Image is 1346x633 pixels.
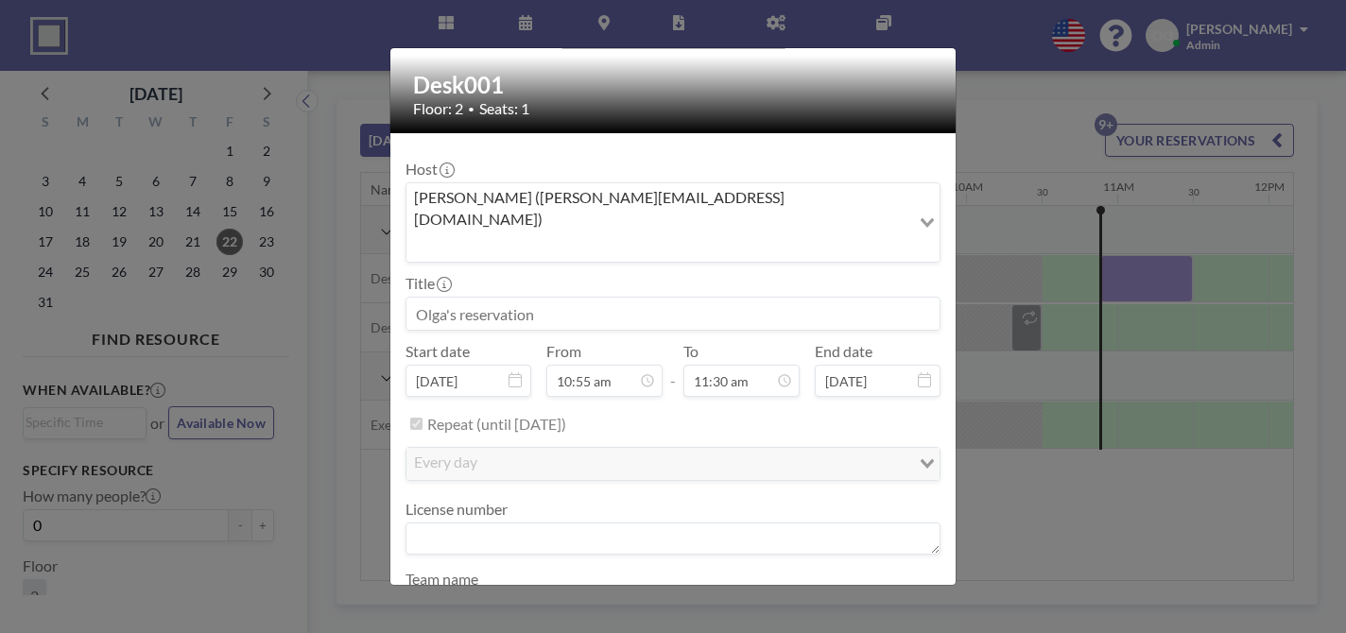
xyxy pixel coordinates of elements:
div: Search for option [406,183,940,262]
span: • [468,102,475,116]
label: From [546,342,581,361]
span: Seats: 1 [479,99,529,118]
label: Title [406,274,450,293]
label: End date [815,342,872,361]
label: To [683,342,699,361]
h2: Desk001 [413,71,935,99]
div: Search for option [406,448,940,480]
label: Team name [406,570,478,589]
span: every day [410,452,481,476]
label: License number [406,500,508,519]
input: Olga's reservation [406,298,940,330]
span: [PERSON_NAME] ([PERSON_NAME][EMAIL_ADDRESS][DOMAIN_NAME]) [410,187,906,230]
span: Floor: 2 [413,99,463,118]
span: - [670,349,676,390]
input: Search for option [483,452,908,476]
label: Host [406,160,453,179]
label: Repeat (until [DATE]) [427,415,566,434]
label: Start date [406,342,470,361]
input: Search for option [408,233,908,258]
